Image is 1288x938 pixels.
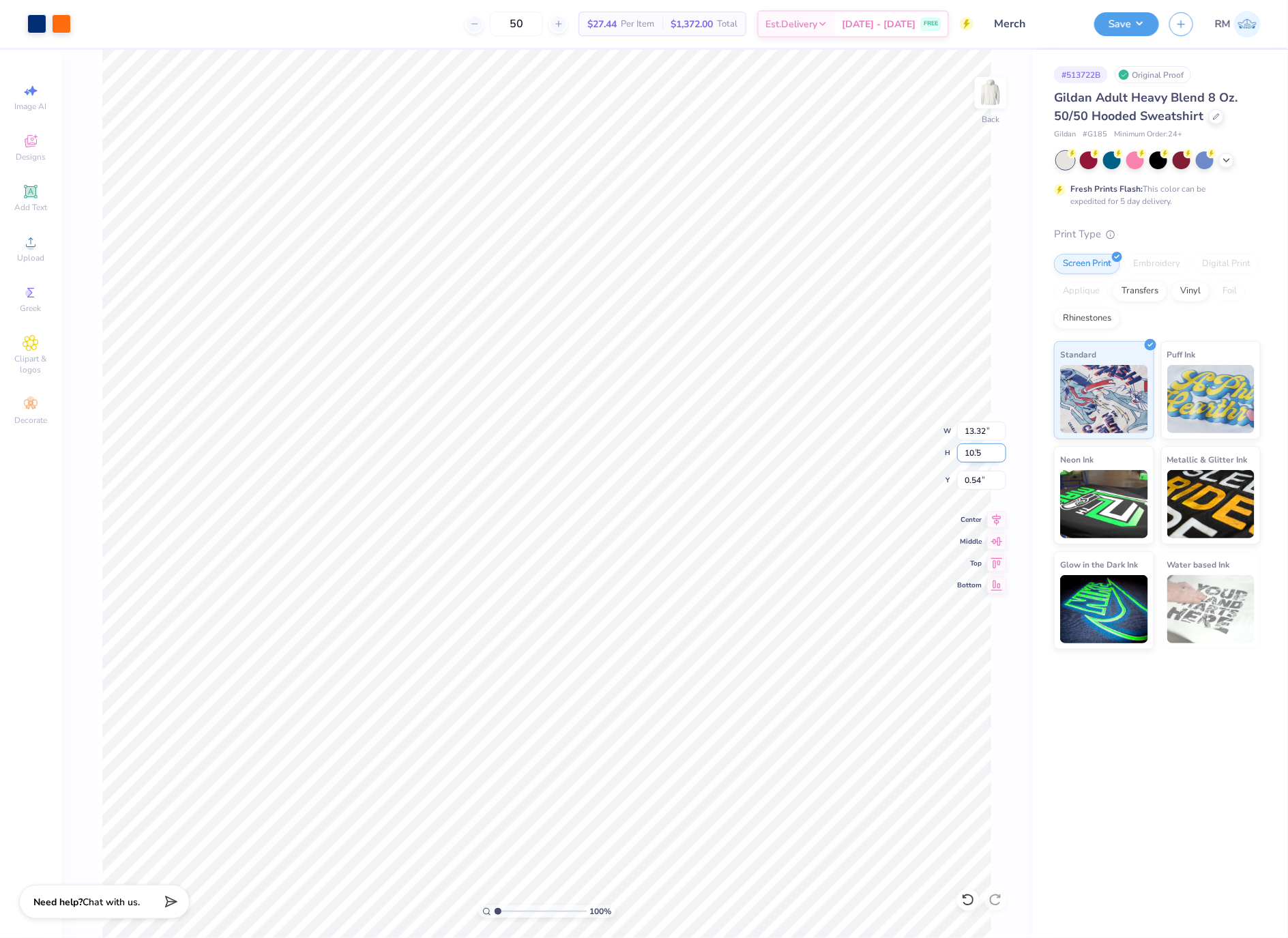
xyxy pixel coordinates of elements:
[982,113,999,126] div: Back
[957,537,982,546] span: Middle
[1054,89,1238,124] span: Gildan Adult Heavy Blend 8 Oz. 50/50 Hooded Sweatshirt
[33,896,83,909] strong: Need help?
[1193,254,1259,274] div: Digital Print
[590,905,612,918] span: 100 %
[1167,575,1255,643] img: Water based Ink
[7,353,55,375] span: Clipart & logos
[1167,452,1248,467] span: Metallic & Glitter Ink
[1115,66,1191,83] div: Original Proof
[1167,557,1230,572] span: Water based Ink
[14,415,47,426] span: Decorate
[957,515,982,525] span: Center
[765,17,817,31] span: Est. Delivery
[1094,12,1159,36] button: Save
[1060,557,1138,572] span: Glow in the Dark Ink
[1167,470,1255,538] img: Metallic & Glitter Ink
[20,303,42,314] span: Greek
[1171,281,1210,302] div: Vinyl
[957,559,982,568] span: Top
[17,252,44,263] span: Upload
[1060,575,1148,643] img: Glow in the Dark Ink
[1070,184,1143,194] strong: Fresh Prints Flash:
[1215,11,1261,38] a: RM
[490,12,543,36] input: – –
[14,202,47,213] span: Add Text
[717,17,737,31] span: Total
[957,581,982,590] span: Bottom
[984,10,1084,38] input: Untitled Design
[842,17,916,31] span: [DATE] - [DATE]
[1054,308,1120,329] div: Rhinestones
[1054,254,1120,274] div: Screen Print
[1054,129,1076,141] span: Gildan
[1060,470,1148,538] img: Neon Ink
[1060,365,1148,433] img: Standard
[83,896,140,909] span: Chat with us.
[1214,281,1246,302] div: Foil
[671,17,713,31] span: $1,372.00
[587,17,617,31] span: $27.44
[1234,11,1261,38] img: Ronald Manipon
[1083,129,1107,141] span: # G185
[1054,226,1261,242] div: Print Type
[621,17,654,31] span: Per Item
[924,19,938,29] span: FREE
[1054,66,1108,83] div: # 513722B
[1113,281,1167,302] div: Transfers
[15,101,47,112] span: Image AI
[1054,281,1109,302] div: Applique
[1215,16,1231,32] span: RM
[16,151,46,162] span: Designs
[1060,347,1096,362] span: Standard
[1070,183,1238,207] div: This color can be expedited for 5 day delivery.
[1167,347,1196,362] span: Puff Ink
[1124,254,1189,274] div: Embroidery
[1060,452,1094,467] span: Neon Ink
[977,79,1004,106] img: Back
[1167,365,1255,433] img: Puff Ink
[1114,129,1182,141] span: Minimum Order: 24 +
